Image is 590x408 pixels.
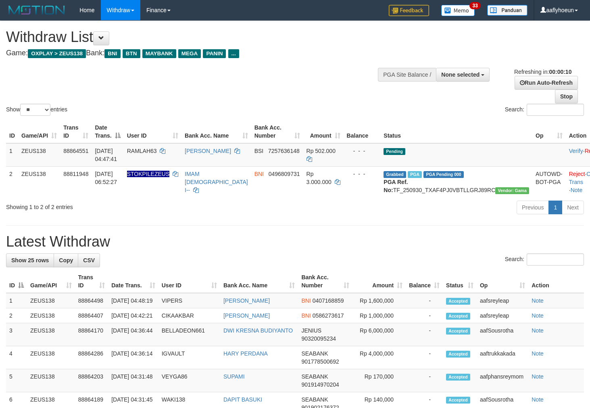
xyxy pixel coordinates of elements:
[251,120,303,143] th: Bank Acc. Number: activate to sort column ascending
[441,5,475,16] img: Button%20Memo.svg
[514,69,571,75] span: Refreshing in:
[92,120,123,143] th: Date Trans.: activate to sort column descending
[477,293,528,308] td: aafsreyleap
[505,104,584,116] label: Search:
[18,120,60,143] th: Game/API: activate to sort column ascending
[406,369,443,392] td: -
[532,373,544,380] a: Note
[75,293,108,308] td: 88864498
[54,253,78,267] a: Copy
[352,293,406,308] td: Rp 1,600,000
[446,397,470,404] span: Accepted
[178,49,201,58] span: MEGA
[27,346,75,369] td: ZEUS138
[158,308,220,323] td: CIKAAKBAR
[28,49,86,58] span: OXPLAY > ZEUS138
[384,148,405,155] span: Pending
[446,328,470,335] span: Accepted
[27,323,75,346] td: ZEUS138
[384,179,408,193] b: PGA Ref. No:
[254,148,264,154] span: BSI
[532,297,544,304] a: Note
[142,49,176,58] span: MAYBANK
[301,327,321,334] span: JENIUS
[6,104,67,116] label: Show entries
[301,373,328,380] span: SEABANK
[108,308,158,323] td: [DATE] 04:42:21
[441,71,480,78] span: None selected
[406,346,443,369] td: -
[487,5,527,16] img: panduan.png
[443,270,477,293] th: Status: activate to sort column ascending
[301,335,336,342] span: Copy 90320095234 to clipboard
[268,148,300,154] span: Copy 7257636148 to clipboard
[527,253,584,266] input: Search:
[347,147,377,155] div: - - -
[59,257,73,264] span: Copy
[555,90,578,103] a: Stop
[352,270,406,293] th: Amount: activate to sort column ascending
[423,171,464,178] span: PGA Pending
[6,143,18,167] td: 1
[18,143,60,167] td: ZEUS138
[6,323,27,346] td: 3
[223,312,270,319] a: [PERSON_NAME]
[223,297,270,304] a: [PERSON_NAME]
[344,120,381,143] th: Balance
[75,323,108,346] td: 88864170
[203,49,226,58] span: PANIN
[517,201,549,214] a: Previous
[6,253,54,267] a: Show 25 rows
[6,346,27,369] td: 4
[569,148,583,154] a: Verify
[306,148,336,154] span: Rp 502.000
[380,120,532,143] th: Status
[301,381,339,388] span: Copy 901914970204 to clipboard
[75,270,108,293] th: Trans ID: activate to sort column ascending
[75,369,108,392] td: 88864203
[406,293,443,308] td: -
[389,5,429,16] img: Feedback.jpg
[313,312,344,319] span: Copy 0586273617 to clipboard
[78,253,100,267] a: CSV
[436,68,490,82] button: None selected
[301,297,311,304] span: BNI
[406,323,443,346] td: -
[6,120,18,143] th: ID
[158,369,220,392] td: VEYGA86
[223,327,293,334] a: DWI KRESNA BUDIYANTO
[515,76,578,90] a: Run Auto-Refresh
[446,298,470,305] span: Accepted
[446,313,470,320] span: Accepted
[301,358,339,365] span: Copy 901778500692 to clipboard
[181,120,251,143] th: Bank Acc. Name: activate to sort column ascending
[477,270,528,293] th: Op: activate to sort column ascending
[301,350,328,357] span: SEABANK
[532,166,566,197] td: AUTOWD-BOT-PGA
[60,120,92,143] th: Trans ID: activate to sort column ascending
[352,369,406,392] td: Rp 170,000
[303,120,344,143] th: Amount: activate to sort column ascending
[95,148,117,162] span: [DATE] 04:47:41
[127,171,170,177] span: Nama rekening ada tanda titik/strip, harap diedit
[6,29,385,45] h1: Withdraw List
[352,308,406,323] td: Rp 1,000,000
[27,293,75,308] td: ZEUS138
[27,308,75,323] td: ZEUS138
[477,346,528,369] td: aaftrukkakada
[158,323,220,346] td: BELLADEON661
[532,327,544,334] a: Note
[223,396,262,403] a: DAPIT BASUKI
[158,346,220,369] td: IGVAULT
[108,270,158,293] th: Date Trans.: activate to sort column ascending
[569,171,585,177] a: Reject
[6,293,27,308] td: 1
[6,308,27,323] td: 2
[220,270,298,293] th: Bank Acc. Name: activate to sort column ascending
[108,369,158,392] td: [DATE] 04:31:48
[477,308,528,323] td: aafsreyleap
[477,369,528,392] td: aafphansreymom
[301,396,328,403] span: SEABANK
[223,373,245,380] a: SUPAMI
[384,171,406,178] span: Grabbed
